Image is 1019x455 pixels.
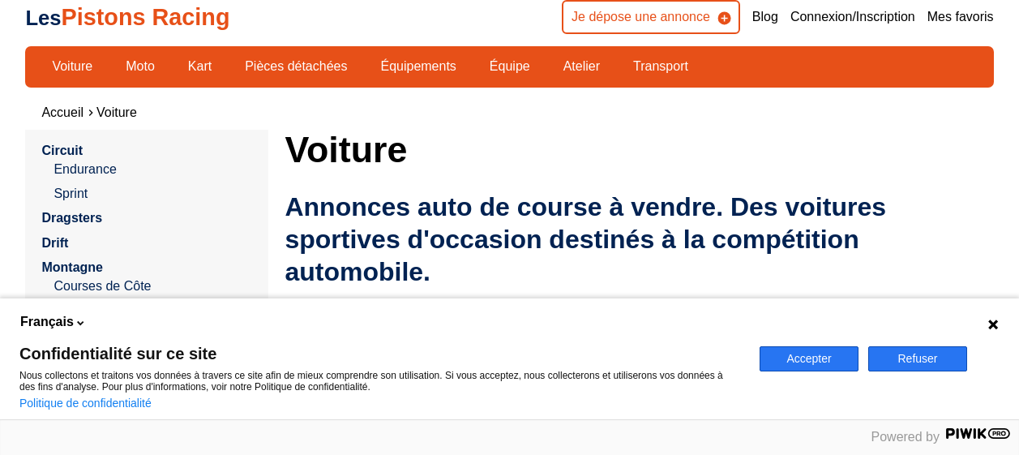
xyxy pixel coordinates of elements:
[20,313,74,331] span: Français
[19,370,740,393] p: Nous collectons et traitons vos données à travers ce site afin de mieux comprendre son utilisatio...
[790,8,915,26] a: Connexion/Inscription
[871,430,940,444] span: Powered by
[41,236,68,250] a: Drift
[19,397,152,410] a: Politique de confidentialité
[41,211,102,225] a: Dragsters
[178,53,222,80] a: Kart
[25,6,61,29] span: Les
[623,53,699,80] a: Transport
[19,346,740,362] span: Confidentialité sur ce site
[41,260,103,274] a: Montagne
[760,346,858,371] button: Accepter
[370,53,466,80] a: Équipements
[553,53,610,80] a: Atelier
[285,130,993,169] h1: Voiture
[25,4,229,30] a: LesPistons Racing
[41,144,83,157] a: Circuit
[752,8,778,26] a: Blog
[868,346,967,371] button: Refuser
[115,53,165,80] a: Moto
[927,8,994,26] a: Mes favoris
[54,161,252,178] a: Endurance
[479,53,541,80] a: Équipe
[96,105,137,119] a: Voiture
[41,105,83,119] a: Accueil
[234,53,358,80] a: Pièces détachées
[54,277,252,295] a: Courses de Côte
[41,53,103,80] a: Voiture
[54,185,252,203] a: Sprint
[285,191,993,288] h2: Annonces auto de course à vendre. Des voitures sportives d'occasion destinés à la compétition aut...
